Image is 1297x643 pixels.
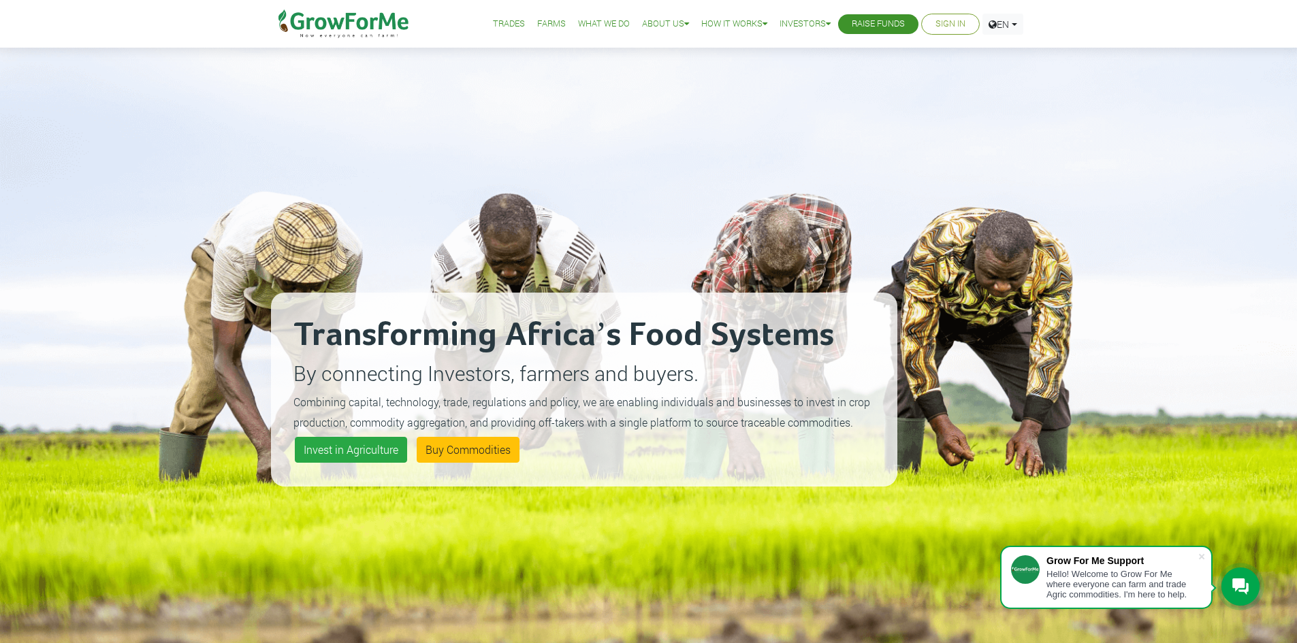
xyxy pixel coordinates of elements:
[701,17,767,31] a: How it Works
[642,17,689,31] a: About Us
[293,358,875,389] p: By connecting Investors, farmers and buyers.
[935,17,965,31] a: Sign In
[1046,569,1198,599] div: Hello! Welcome to Grow For Me where everyone can farm and trade Agric commodities. I'm here to help.
[493,17,525,31] a: Trades
[417,437,519,463] a: Buy Commodities
[537,17,566,31] a: Farms
[295,437,407,463] a: Invest in Agriculture
[852,17,905,31] a: Raise Funds
[293,395,870,429] small: Combining capital, technology, trade, regulations and policy, we are enabling individuals and bus...
[982,14,1023,35] a: EN
[293,315,875,356] h2: Transforming Africa’s Food Systems
[780,17,831,31] a: Investors
[1046,555,1198,566] div: Grow For Me Support
[578,17,630,31] a: What We Do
